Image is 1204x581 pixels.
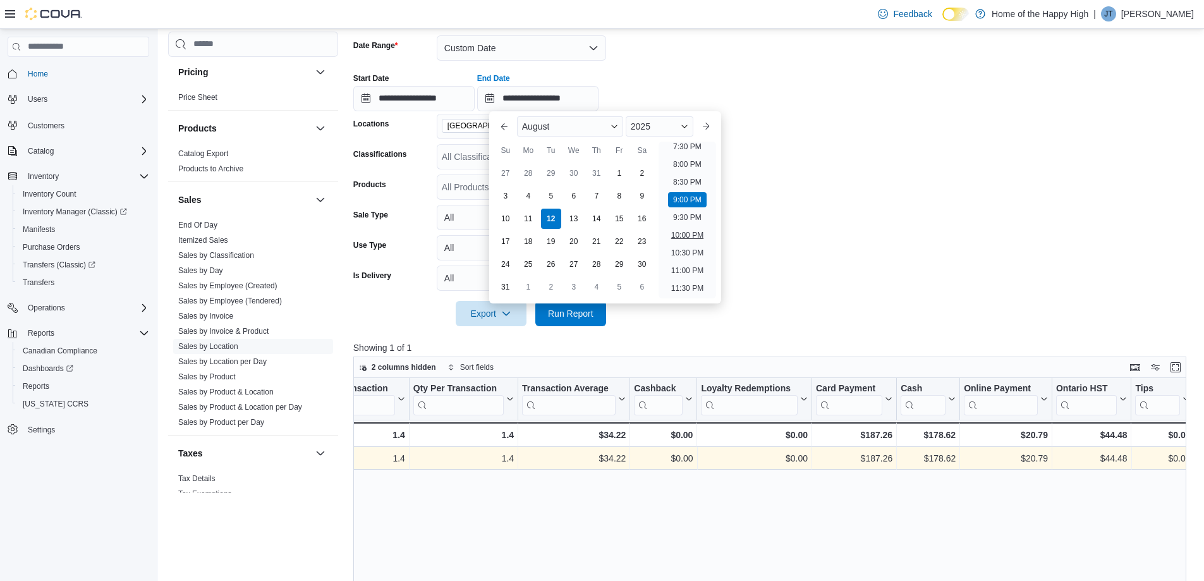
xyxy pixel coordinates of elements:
li: 9:30 PM [668,210,707,225]
a: Tax Exemptions [178,489,232,498]
button: Catalog [3,142,154,160]
a: Itemized Sales [178,236,228,245]
span: August [522,121,550,131]
div: day-3 [564,277,584,297]
button: Catalog [23,144,59,159]
li: 11:00 PM [666,263,708,278]
div: Online Payment [964,383,1038,415]
div: 1.4 [296,427,405,443]
label: Use Type [353,240,386,250]
div: 1.4 [413,427,514,443]
div: Fr [609,140,629,161]
button: Export [456,301,526,326]
button: Taxes [313,446,328,461]
span: Transfers [23,278,54,288]
div: Items Per Transaction [296,383,395,395]
label: Sale Type [353,210,388,220]
div: day-2 [632,163,652,183]
li: 8:30 PM [668,174,707,190]
div: Qty Per Transaction [413,383,504,415]
button: Operations [23,300,70,315]
span: Transfers [18,275,149,290]
span: Sales by Location per Day [178,357,267,367]
div: day-4 [587,277,607,297]
span: Export [463,301,519,326]
span: Dashboards [18,361,149,376]
div: $0.00 [634,427,693,443]
div: day-5 [609,277,629,297]
button: All [437,266,606,291]
div: $178.62 [901,451,956,466]
a: Sales by Location per Day [178,357,267,366]
span: Purchase Orders [23,242,80,252]
a: Sales by Product per Day [178,418,264,427]
p: [PERSON_NAME] [1121,6,1194,21]
span: Catalog [28,146,54,156]
span: Itemized Sales [178,235,228,245]
button: All [437,205,606,230]
span: [GEOGRAPHIC_DATA] - [GEOGRAPHIC_DATA] - Fire & Flower [447,119,546,132]
li: 11:30 PM [666,281,708,296]
a: Feedback [873,1,937,27]
span: Home [23,66,149,82]
div: Su [496,140,516,161]
button: Canadian Compliance [13,342,154,360]
div: day-8 [609,186,629,206]
a: Sales by Employee (Tendered) [178,297,282,305]
div: We [564,140,584,161]
a: Transfers [18,275,59,290]
div: day-30 [564,163,584,183]
div: 1.4 [413,451,514,466]
span: Home [28,69,48,79]
button: Online Payment [964,383,1048,415]
button: Products [313,121,328,136]
div: $0.00 [1135,451,1190,466]
span: Inventory [28,171,59,181]
div: $187.26 [816,427,892,443]
span: Tax Exemptions [178,489,232,499]
button: Pricing [178,66,310,78]
span: Manifests [23,224,55,235]
div: Products [168,146,338,181]
span: Dashboards [23,364,73,374]
a: Transfers (Classic) [18,257,100,272]
span: Manifests [18,222,149,237]
div: day-7 [587,186,607,206]
div: day-29 [541,163,561,183]
button: Sales [178,193,310,206]
button: Home [3,64,154,83]
div: Loyalty Redemptions [701,383,798,395]
li: 8:00 PM [668,157,707,172]
h3: Pricing [178,66,208,78]
button: Users [23,92,52,107]
div: day-11 [518,209,538,229]
div: $0.00 [701,451,808,466]
a: Customers [23,118,70,133]
a: Sales by Product & Location per Day [178,403,302,412]
a: Canadian Compliance [18,343,102,358]
button: Tips [1135,383,1190,415]
span: [US_STATE] CCRS [23,399,88,409]
span: Reports [23,381,49,391]
li: 7:30 PM [668,139,707,154]
button: Customers [3,116,154,134]
a: Sales by Invoice [178,312,233,321]
div: day-21 [587,231,607,252]
button: Reports [13,377,154,395]
div: $34.22 [522,427,626,443]
span: Settings [23,422,149,437]
div: Cashback [634,383,683,395]
a: Sales by Product [178,372,236,381]
img: Cova [25,8,82,20]
button: Manifests [13,221,154,238]
div: day-17 [496,231,516,252]
button: Settings [3,420,154,439]
div: 1.4 [296,451,405,466]
div: Joel Thomas [1101,6,1116,21]
a: Inventory Count [18,187,82,202]
span: Sales by Product per Day [178,417,264,427]
span: Users [23,92,149,107]
div: $178.62 [901,427,956,443]
a: Tax Details [178,474,216,483]
a: Sales by Classification [178,251,254,260]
